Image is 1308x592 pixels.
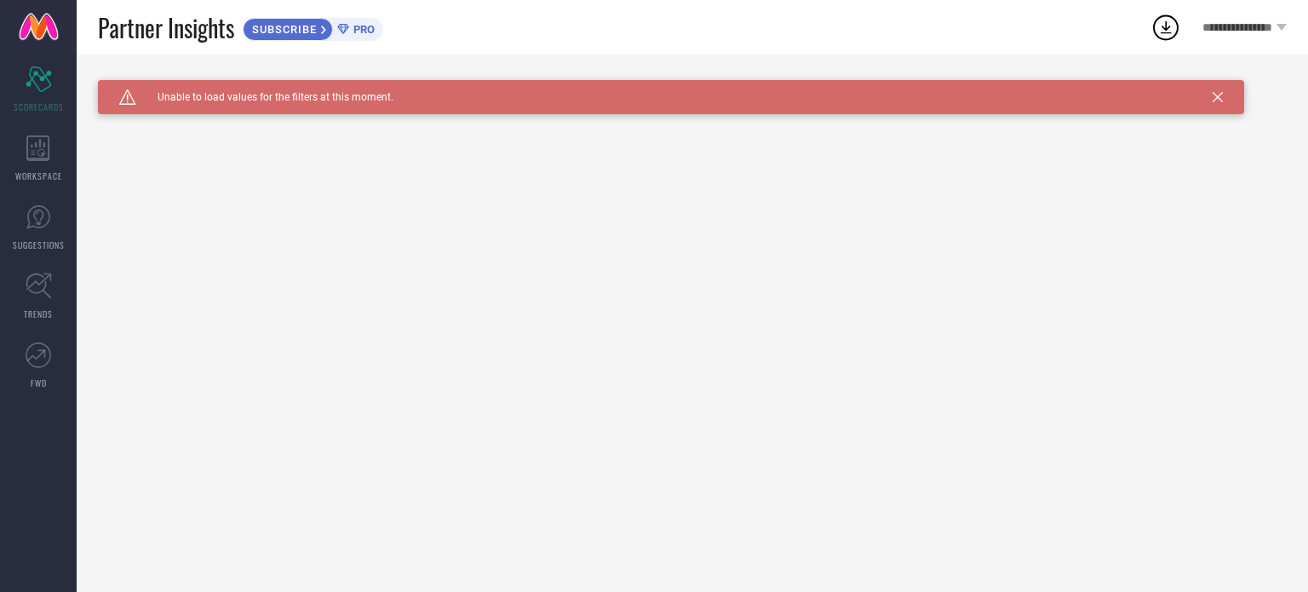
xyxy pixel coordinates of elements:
[14,101,64,113] span: SCORECARDS
[31,376,47,389] span: FWD
[244,23,321,36] span: SUBSCRIBE
[243,14,383,41] a: SUBSCRIBEPRO
[15,170,62,182] span: WORKSPACE
[349,23,375,36] span: PRO
[13,239,65,251] span: SUGGESTIONS
[1150,12,1181,43] div: Open download list
[24,307,53,320] span: TRENDS
[136,91,393,103] span: Unable to load values for the filters at this moment.
[98,80,1287,94] div: Unable to load filters at this moment. Please try later.
[98,10,234,45] span: Partner Insights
